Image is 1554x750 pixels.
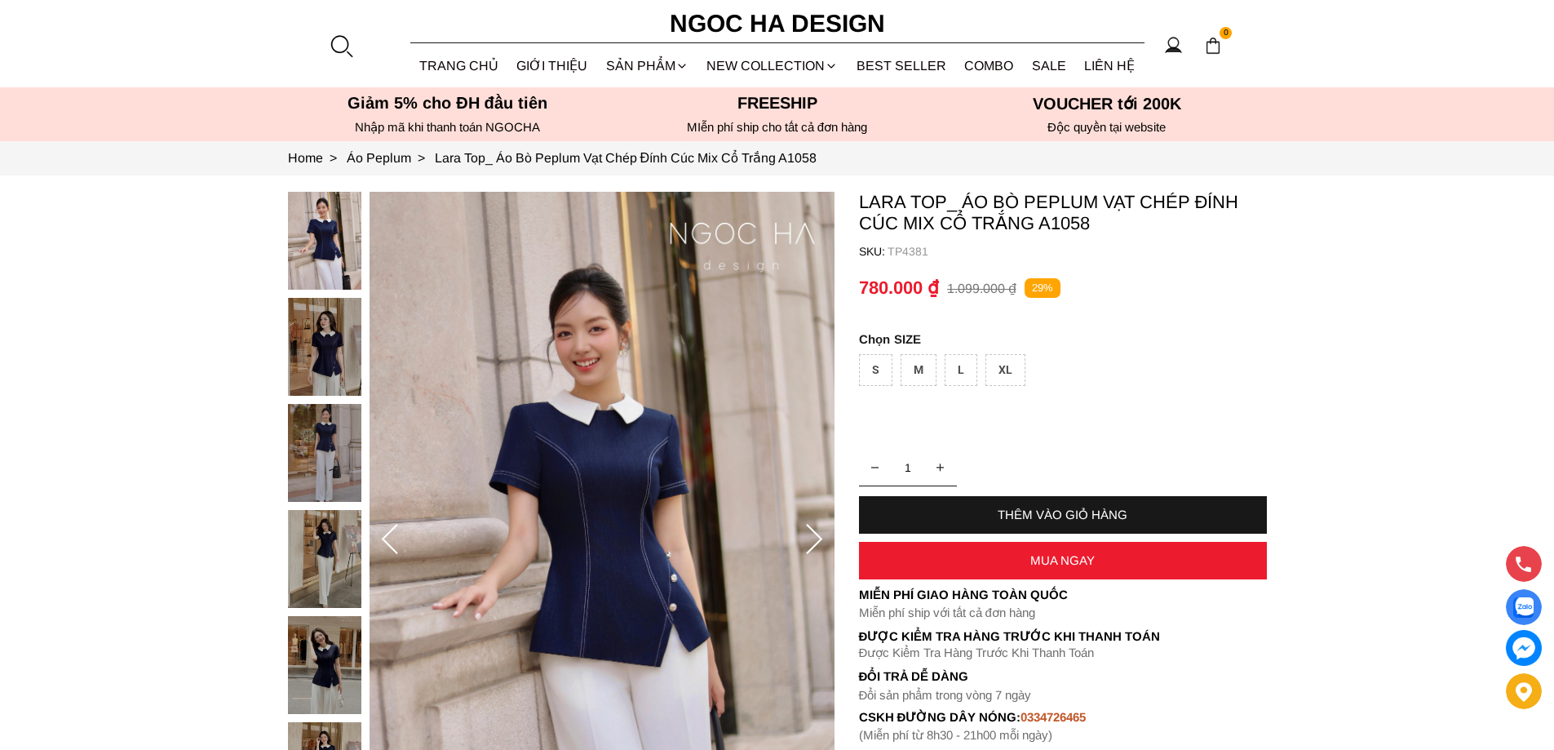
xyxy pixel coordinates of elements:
[1513,597,1534,618] img: Display image
[859,508,1267,521] div: THÊM VÀO GIỎ HÀNG
[618,120,937,135] h6: MIễn phí ship cho tất cả đơn hàng
[1025,278,1060,299] p: 29%
[1204,37,1222,55] img: img-CART-ICON-ksit0nf1
[655,4,900,43] a: Ngoc Ha Design
[859,354,892,386] div: S
[859,245,888,258] h6: SKU:
[288,510,361,608] img: Lara Top_ Áo Bò Peplum Vạt Chép Đính Cúc Mix Cổ Trắng A1058_mini_3
[347,151,435,165] a: Link to Áo Peplum
[859,606,1035,619] font: Miễn phí ship với tất cả đơn hàng
[288,298,361,396] img: Lara Top_ Áo Bò Peplum Vạt Chép Đính Cúc Mix Cổ Trắng A1058_mini_1
[888,245,1267,258] p: TP4381
[859,669,1267,683] h6: Đổi trả dễ dàng
[737,94,817,112] font: Freeship
[411,151,432,165] span: >
[323,151,343,165] span: >
[859,728,1052,742] font: (Miễn phí từ 8h30 - 21h00 mỗi ngày)
[859,553,1267,567] div: MUA NGAY
[859,646,1267,660] p: Được Kiểm Tra Hàng Trước Khi Thanh Toán
[859,629,1267,644] p: Được Kiểm Tra Hàng Trước Khi Thanh Toán
[859,710,1021,724] font: cskh đường dây nóng:
[288,151,347,165] a: Link to Home
[348,94,547,112] font: Giảm 5% cho ĐH đầu tiên
[947,120,1267,135] h6: Độc quyền tại website
[947,281,1016,296] p: 1.099.000 ₫
[1506,589,1542,625] a: Display image
[859,192,1267,234] p: Lara Top_ Áo Bò Peplum Vạt Chép Đính Cúc Mix Cổ Trắng A1058
[1220,27,1233,40] span: 0
[1075,44,1144,87] a: LIÊN HỆ
[859,277,939,299] p: 780.000 ₫
[859,332,1267,346] p: SIZE
[697,44,848,87] a: NEW COLLECTION
[288,616,361,714] img: Lara Top_ Áo Bò Peplum Vạt Chép Đính Cúc Mix Cổ Trắng A1058_mini_4
[859,451,957,484] input: Quantity input
[985,354,1025,386] div: XL
[859,688,1032,702] font: Đổi sản phẩm trong vòng 7 ngày
[288,192,361,290] img: Lara Top_ Áo Bò Peplum Vạt Chép Đính Cúc Mix Cổ Trắng A1058_mini_0
[945,354,977,386] div: L
[1506,630,1542,666] a: messenger
[1021,710,1086,724] font: 0334726465
[1023,44,1076,87] a: SALE
[507,44,597,87] a: GIỚI THIỆU
[859,588,1068,601] font: Miễn phí giao hàng toàn quốc
[597,44,698,87] div: SẢN PHẨM
[355,120,540,134] font: Nhập mã khi thanh toán NGOCHA
[955,44,1023,87] a: Combo
[848,44,956,87] a: BEST SELLER
[435,151,817,165] a: Link to Lara Top_ Áo Bò Peplum Vạt Chép Đính Cúc Mix Cổ Trắng A1058
[947,94,1267,113] h5: VOUCHER tới 200K
[410,44,508,87] a: TRANG CHỦ
[901,354,936,386] div: M
[288,404,361,502] img: Lara Top_ Áo Bò Peplum Vạt Chép Đính Cúc Mix Cổ Trắng A1058_mini_2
